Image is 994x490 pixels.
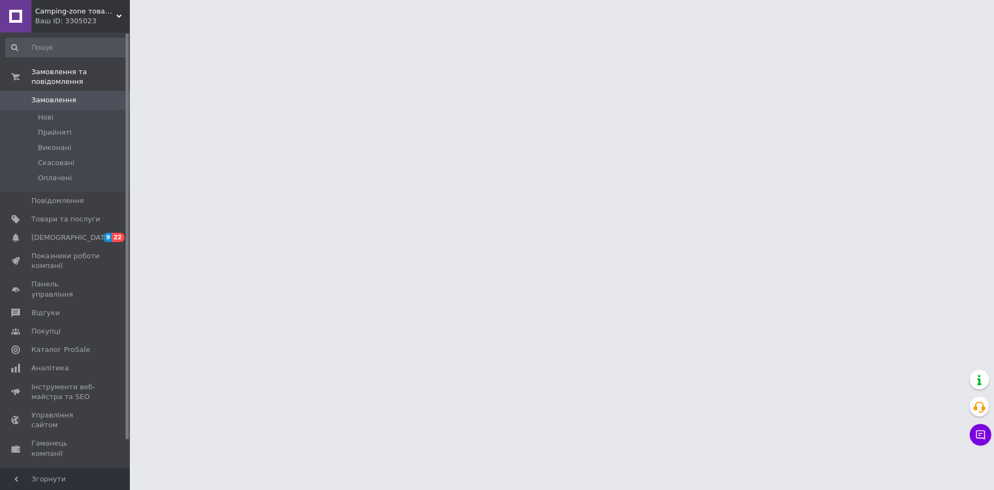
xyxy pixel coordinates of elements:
[31,279,100,299] span: Панель управління
[38,128,71,138] span: Прийняті
[38,113,54,122] span: Нові
[31,251,100,271] span: Показники роботи компанії
[112,233,124,242] span: 22
[970,424,991,446] button: Чат з покупцем
[31,467,59,477] span: Маркет
[35,16,130,26] div: Ваш ID: 3305023
[31,308,60,318] span: Відгуки
[31,382,100,402] span: Інструменти веб-майстра та SEO
[31,345,90,355] span: Каталог ProSale
[31,326,61,336] span: Покупці
[5,38,128,57] input: Пошук
[38,158,75,168] span: Скасовані
[31,233,111,243] span: [DEMOGRAPHIC_DATA]
[103,233,112,242] span: 9
[31,95,76,105] span: Замовлення
[31,363,69,373] span: Аналітика
[31,439,100,458] span: Гаманець компанії
[38,143,71,153] span: Виконані
[31,410,100,430] span: Управління сайтом
[31,67,130,87] span: Замовлення та повідомлення
[38,173,72,183] span: Оплачені
[35,6,116,16] span: Camping-zone товари для відпочинку та пікніку
[31,214,100,224] span: Товари та послуги
[31,196,84,206] span: Повідомлення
